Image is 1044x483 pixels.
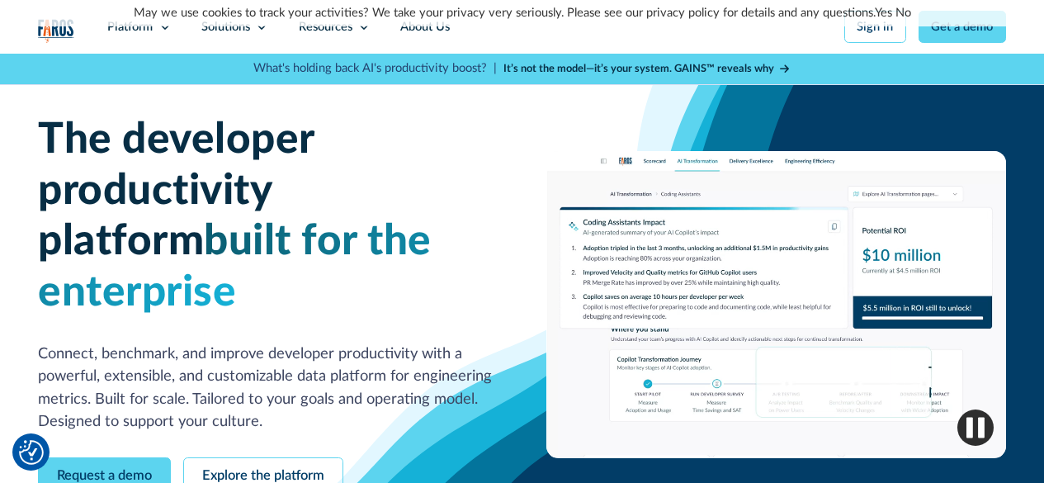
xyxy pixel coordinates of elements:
button: Cookie Settings [19,440,44,465]
img: Pause video [957,410,994,446]
h1: The developer productivity platform [38,115,498,318]
img: Logo of the analytics and reporting company Faros. [38,19,74,42]
a: home [38,19,74,42]
p: Connect, benchmark, and improve developer productivity with a powerful, extensible, and customiza... [38,343,498,433]
a: No [895,7,911,19]
a: Sign in [844,11,906,43]
div: Solutions [201,18,250,36]
a: Yes [875,7,892,19]
p: What's holding back AI's productivity boost? | [253,59,497,78]
a: It’s not the model—it’s your system. GAINS™ reveals why [503,61,791,77]
a: Get a demo [919,11,1006,43]
div: Resources [299,18,352,36]
div: Platform [107,18,153,36]
img: Revisit consent button [19,440,44,465]
span: built for the enterprise [38,220,432,314]
strong: It’s not the model—it’s your system. GAINS™ reveals why [503,64,774,73]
